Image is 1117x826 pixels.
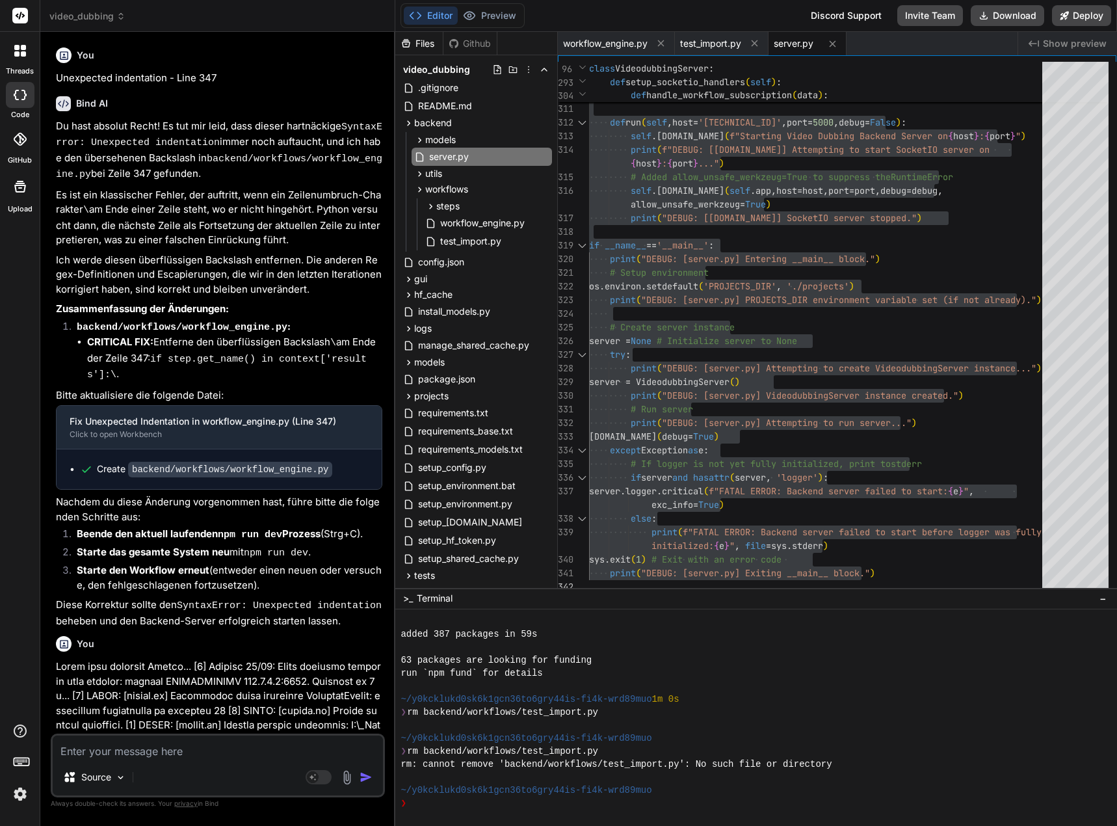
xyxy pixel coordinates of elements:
[558,512,572,526] div: 338
[719,540,724,552] span: e
[625,349,631,360] span: :
[636,553,641,565] span: 1
[558,62,572,76] span: 96
[631,171,891,183] span: # Added allow_unsafe_werkzeug=True to suppress the
[403,63,470,76] span: video_dubbing
[651,553,782,565] span: # Exit with an error code
[641,553,646,565] span: )
[641,116,646,128] span: (
[641,444,688,456] span: Exception
[958,390,964,401] span: )
[631,144,657,155] span: print
[425,167,442,180] span: utils
[56,153,382,181] code: backend/workflows/workflow_engine.py
[729,185,750,196] span: self
[610,116,625,128] span: def
[724,130,729,142] span: (
[631,185,651,196] span: self
[56,495,382,524] p: Nachdem du diese Änderung vorgenommen hast, führe bitte die folgenden Schritte aus:
[943,526,1042,538] span: re logger was fully
[417,460,488,475] span: setup_config.py
[745,198,766,210] span: True
[771,76,776,88] span: )
[66,545,382,563] li: mit .
[558,334,572,348] div: 326
[651,130,724,142] span: .[DOMAIN_NAME]
[558,457,572,471] div: 335
[87,336,153,348] strong: CRITICAL FIX:
[703,280,776,292] span: 'PROJECTS_DIR'
[662,362,922,374] span: "DEBUG: [server.py] Attempting to create Videodubb
[891,458,922,470] span: stderr
[693,472,729,483] span: hasattr
[875,212,917,224] span: topped."
[958,485,964,497] span: }
[558,143,572,157] div: 314
[610,294,636,306] span: print
[636,253,641,265] span: (
[849,280,854,292] span: )
[875,185,880,196] span: ,
[414,356,445,369] span: models
[834,116,839,128] span: ,
[56,71,382,86] p: Unexpected indentation - Line 347
[709,239,714,251] span: :
[563,37,648,50] span: workflow_engine.py
[729,540,735,552] span: "
[97,462,332,476] div: Create
[558,553,572,566] div: 340
[776,472,818,483] span: 'logger'
[631,335,651,347] span: None
[917,212,922,224] span: )
[589,553,631,565] span: sys.exit
[558,184,572,198] div: 316
[558,225,572,239] div: 318
[417,80,460,96] span: .gitignore
[417,371,477,387] span: package.json
[724,540,729,552] span: }
[953,485,958,497] span: e
[693,157,698,169] span: }
[797,89,818,101] span: data
[646,89,792,101] span: handle_workflow_subscription
[558,129,572,143] div: 313
[589,335,631,347] span: server =
[414,116,452,129] span: backend
[558,416,572,430] div: 332
[558,375,572,389] div: 329
[641,294,901,306] span: "DEBUG: [server.py] PROJECTS_DIR environment varia
[610,253,636,265] span: print
[428,149,470,165] span: server.py
[897,5,963,26] button: Invite Team
[558,321,572,334] div: 325
[657,239,709,251] span: '__main__'
[724,185,729,196] span: (
[651,513,657,524] span: :
[1036,294,1042,306] span: )
[558,89,572,103] span: 304
[662,157,667,169] span: :
[218,529,282,540] code: npm run dev
[573,239,590,252] div: Click to collapse the range.
[974,130,979,142] span: }
[766,540,823,552] span: =sys.stderr
[77,49,94,62] h6: You
[636,294,641,306] span: (
[610,321,735,333] span: # Create server instance
[631,198,745,210] span: allow_unsafe_werkzeug=
[641,472,672,483] span: server
[610,267,709,278] span: # Setup environment
[683,526,943,538] span: f"FATAL ERROR: Backend server failed to start befo
[662,144,875,155] span: f"DEBUG: [[DOMAIN_NAME]] Attempting to st
[631,212,657,224] span: print
[729,472,735,483] span: (
[9,783,31,805] img: settings
[631,553,636,565] span: (
[891,171,953,183] span: RuntimeError
[657,417,662,429] span: (
[1016,130,1021,142] span: "
[631,513,651,524] span: else
[823,472,828,483] span: :
[875,144,990,155] span: art SocketIO server on
[688,444,698,456] span: as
